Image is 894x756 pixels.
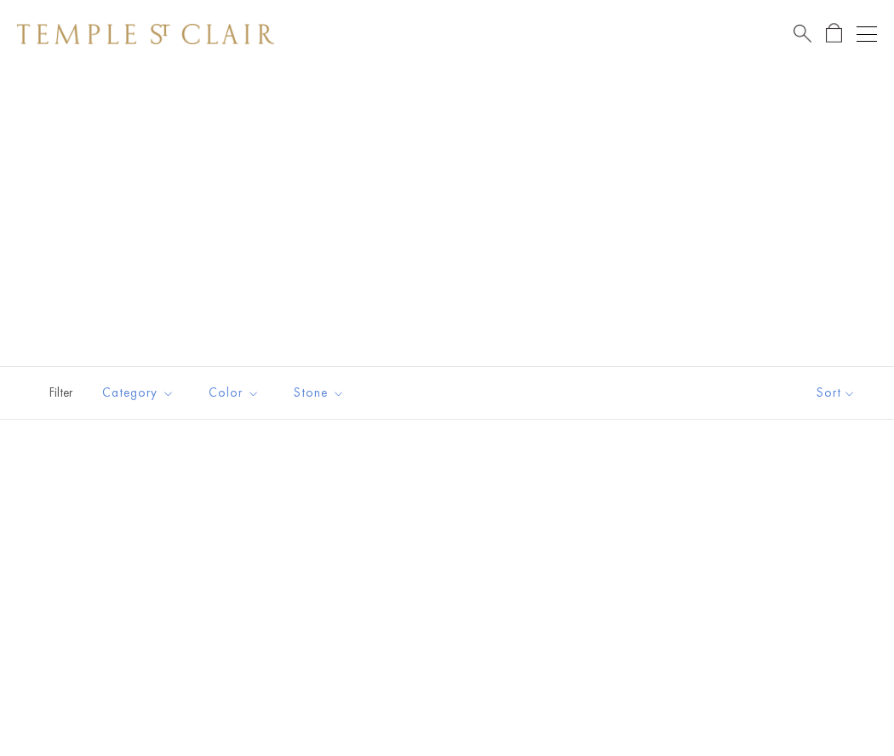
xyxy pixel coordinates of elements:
[857,24,877,44] button: Open navigation
[200,382,272,404] span: Color
[281,374,358,412] button: Stone
[196,374,272,412] button: Color
[826,23,842,44] a: Open Shopping Bag
[89,374,187,412] button: Category
[17,24,274,44] img: Temple St. Clair
[94,382,187,404] span: Category
[778,367,894,419] button: Show sort by
[285,382,358,404] span: Stone
[794,23,811,44] a: Search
